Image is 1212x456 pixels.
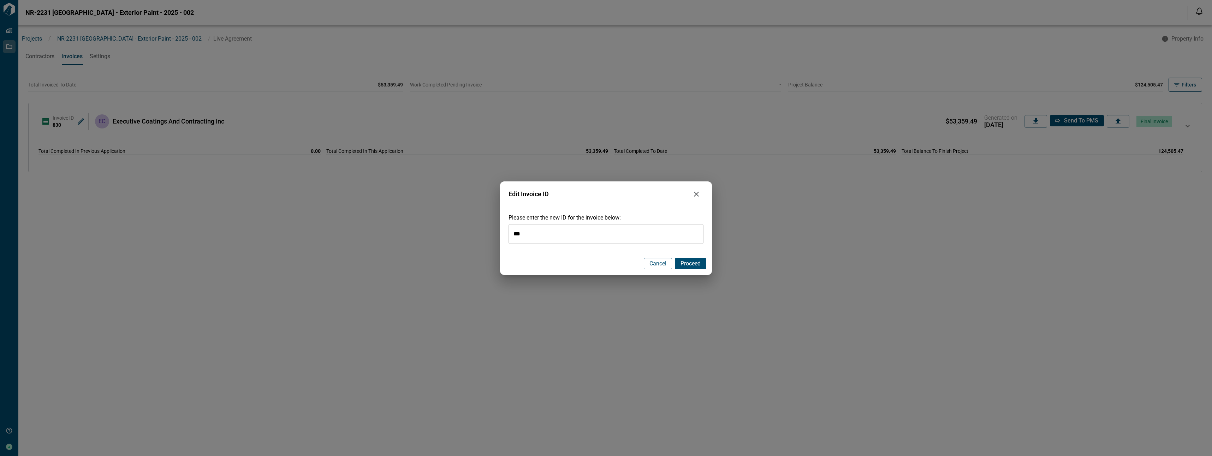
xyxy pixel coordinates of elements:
[509,214,621,221] span: Please enter the new ID for the invoice below:
[509,191,689,198] span: Edit Invoice ID
[681,260,701,267] span: Proceed
[675,258,706,269] button: Proceed
[649,260,666,267] span: Cancel
[644,258,672,269] button: Cancel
